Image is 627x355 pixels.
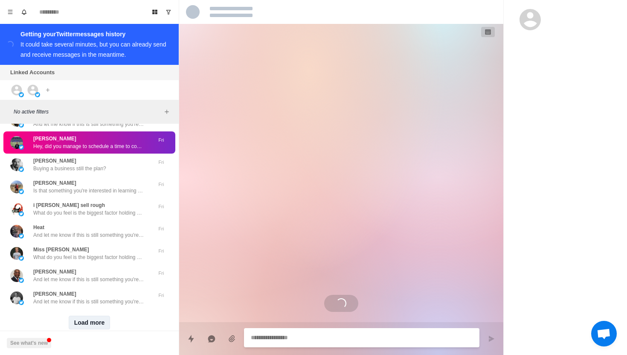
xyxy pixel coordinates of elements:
p: No active filters [14,108,162,116]
button: Add account [43,85,53,95]
img: picture [10,180,23,193]
img: picture [19,211,24,216]
button: Add filters [162,107,172,117]
p: And let me know if this is still something you're interested in! [33,298,144,306]
img: picture [10,247,23,260]
img: picture [19,233,24,239]
p: [PERSON_NAME] [33,268,76,276]
p: Fri [151,181,172,188]
button: Notifications [17,5,31,19]
img: picture [10,225,23,238]
p: Heat [33,224,44,231]
button: Send message [483,330,500,347]
p: [PERSON_NAME] [33,157,76,165]
button: Quick replies [183,330,200,347]
p: [PERSON_NAME] [33,179,76,187]
p: What do you feel is the biggest factor holding you back from acquiring a business at the moment? [33,253,144,261]
p: Fri [151,292,172,299]
button: Add media [224,330,241,347]
p: Fri [151,247,172,255]
p: Linked Accounts [10,68,55,77]
img: picture [10,269,23,282]
div: It could take several minutes, but you can already send and receive messages in the meantime. [20,41,166,58]
p: Miss [PERSON_NAME] [33,246,89,253]
img: picture [10,291,23,304]
img: picture [10,136,23,149]
img: picture [10,203,23,215]
p: Fri [151,203,172,210]
img: picture [19,278,24,283]
p: Hey, did you manage to schedule a time to connect with us? [33,143,144,150]
img: picture [19,145,24,150]
p: And let me know if this is still something you're interested in! [33,120,144,128]
p: Fri [151,159,172,166]
p: And let me know if this is still something you're interested in! [33,276,144,283]
p: [PERSON_NAME] [33,290,76,298]
p: Is that something you're interested in learning more about? [33,187,144,195]
button: Board View [148,5,162,19]
p: [PERSON_NAME] [33,135,76,143]
p: i [PERSON_NAME] sell rough [33,201,105,209]
img: picture [35,92,40,97]
img: picture [19,167,24,172]
img: picture [10,158,23,171]
p: Fri [151,137,172,144]
button: Load more [69,316,110,329]
p: And let me know if this is still something you're interested in! [33,231,144,239]
img: picture [19,300,24,305]
p: Fri [151,225,172,233]
p: Buying a business still the plan? [33,165,106,172]
img: picture [19,122,24,128]
button: Show unread conversations [162,5,175,19]
div: Getting your Twitter messages history [20,29,168,39]
img: picture [19,256,24,261]
a: Open chat [591,321,617,346]
button: Menu [3,5,17,19]
button: Reply with AI [203,330,220,347]
img: picture [19,189,24,194]
img: picture [19,92,24,97]
button: See what's new [7,338,51,348]
p: Fri [151,270,172,277]
p: What do you feel is the biggest factor holding you back from acquiring a business at the moment? [33,209,144,217]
